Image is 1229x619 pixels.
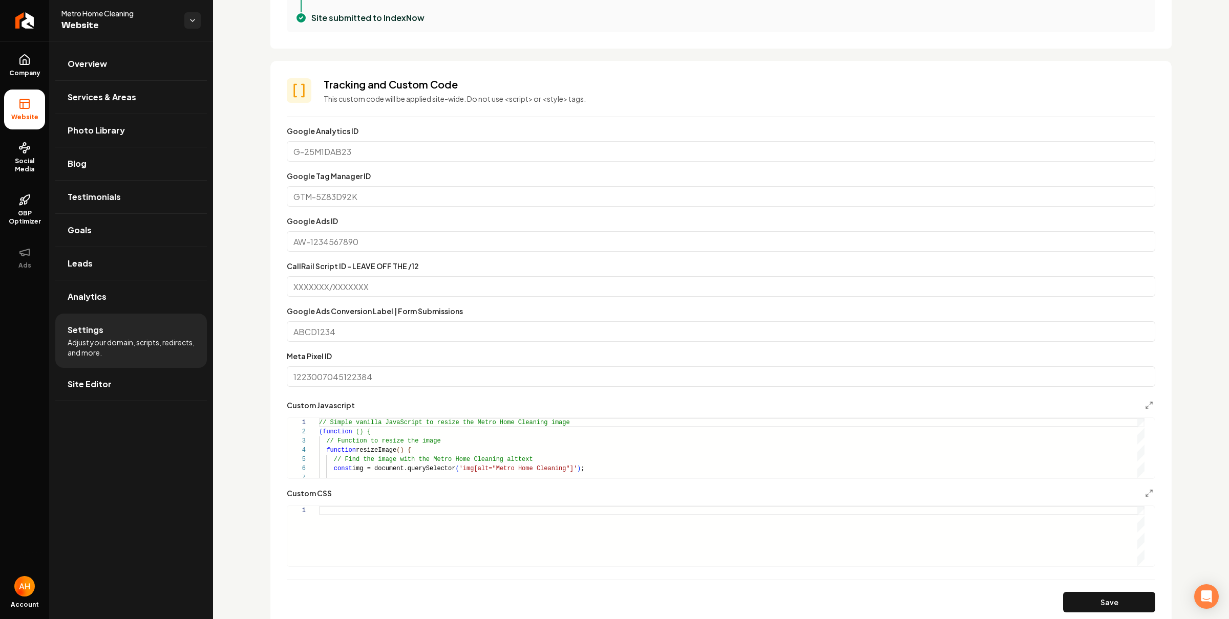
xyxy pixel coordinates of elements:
input: GTM-5Z83D92K [287,186,1155,207]
a: Company [4,46,45,85]
a: Blog [55,147,207,180]
input: G-25M1DAB23 [287,141,1155,162]
span: ) [577,465,581,472]
input: ABCD1234 [287,321,1155,342]
span: Testimonials [68,191,121,203]
div: 1 [287,506,306,515]
span: Photo Library [68,124,125,137]
span: img = document.querySelector [352,465,456,472]
a: Site Editor [55,368,207,401]
img: Rebolt Logo [15,12,34,29]
span: { [408,447,411,454]
div: 1 [287,418,306,427]
span: ; [581,465,584,472]
div: 3 [287,436,306,446]
span: Blog [68,158,87,170]
span: 'img[alt="Metro Home Cleaning"]' [459,465,577,472]
span: Overview [68,58,107,70]
label: Custom CSS [287,490,332,497]
div: 2 [287,427,306,436]
span: { [367,428,371,435]
span: ome Cleaning image [503,419,570,426]
a: Testimonials [55,181,207,213]
input: AW-1234567890 [287,231,1155,252]
p: This custom code will be applied site-wide. Do not use <script> or <style> tags. [324,94,1155,104]
a: Social Media [4,134,45,182]
button: Open user button [14,576,35,596]
span: GBP Optimizer [4,209,45,226]
div: 4 [287,446,306,455]
a: Overview [55,48,207,80]
span: ) [359,428,363,435]
span: Website [61,18,176,33]
span: function [323,428,352,435]
span: Adjust your domain, scripts, redirects, and more. [68,337,195,358]
label: Custom Javascript [287,402,355,409]
a: Services & Areas [55,81,207,114]
img: Anthony Hurgoi [14,576,35,596]
span: // Function to resize the image [326,437,440,445]
span: Site Editor [68,378,112,390]
span: Leads [68,257,93,270]
input: 1223007045122384 [287,366,1155,387]
label: Meta Pixel ID [287,351,332,361]
span: Goals [68,224,92,236]
a: Analytics [55,280,207,313]
span: ( [356,428,359,435]
span: ( [396,447,400,454]
div: 7 [287,473,306,482]
div: Open Intercom Messenger [1194,584,1219,609]
span: Settings [68,324,103,336]
label: Google Tag Manager ID [287,171,371,181]
a: Photo Library [55,114,207,147]
span: // Find the image with the Metro Home Cleaning alt [334,456,518,463]
input: XXXXXXX/XXXXXXX [287,276,1155,297]
span: const [334,465,352,472]
div: 5 [287,455,306,464]
span: // Simple vanilla JavaScript to resize the Metro H [319,419,503,426]
span: text [518,456,533,463]
span: Services & Areas [68,91,136,103]
span: Account [11,601,39,609]
button: Ads [4,238,45,278]
label: Google Ads ID [287,216,338,226]
span: ) [400,447,404,454]
span: Company [5,69,45,77]
span: Analytics [68,291,107,303]
span: resizeImage [356,447,396,454]
p: Site submitted to IndexNow [311,12,425,24]
a: GBP Optimizer [4,186,45,234]
span: Website [7,113,43,121]
span: ( [319,428,323,435]
div: 6 [287,464,306,473]
label: Google Ads Conversion Label | Form Submissions [287,306,463,316]
label: CallRail Script ID - LEAVE OFF THE /12 [287,261,419,271]
button: Save [1063,592,1155,612]
label: Google Analytics ID [287,126,358,136]
h3: Tracking and Custom Code [324,77,1155,92]
span: ( [455,465,459,472]
span: Social Media [4,157,45,173]
span: Ads [14,261,35,270]
a: Leads [55,247,207,280]
span: function [326,447,356,454]
span: Metro Home Cleaning [61,8,176,18]
a: Goals [55,214,207,247]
